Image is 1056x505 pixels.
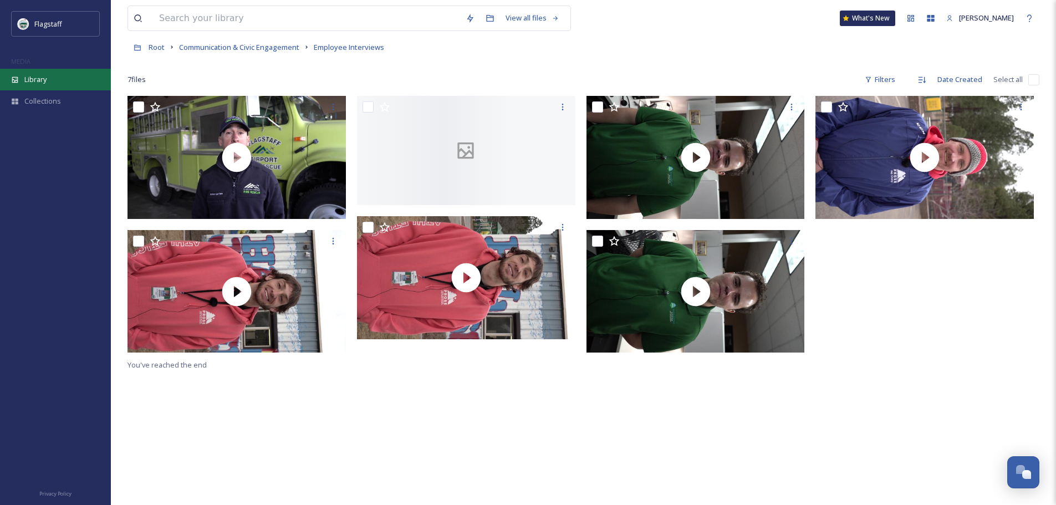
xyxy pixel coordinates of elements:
img: thumbnail [127,230,346,353]
img: thumbnail [586,230,805,353]
img: thumbnail [357,216,575,339]
a: What's New [840,11,895,26]
span: MEDIA [11,57,30,65]
a: Privacy Policy [39,486,72,499]
span: Root [149,42,165,52]
span: Privacy Policy [39,490,72,497]
a: Employee Interviews [314,40,384,54]
span: You've reached the end [127,360,207,370]
span: Communication & Civic Engagement [179,42,299,52]
input: Search your library [154,6,460,30]
img: thumbnail [815,96,1034,219]
span: Library [24,74,47,85]
a: [PERSON_NAME] [941,7,1019,29]
a: View all files [500,7,565,29]
img: thumbnail [127,96,346,219]
span: 7 file s [127,74,146,85]
span: Collections [24,96,61,106]
img: thumbnail [586,96,805,219]
span: [PERSON_NAME] [959,13,1014,23]
span: Employee Interviews [314,42,384,52]
button: Open Chat [1007,456,1039,488]
a: Root [149,40,165,54]
a: Communication & Civic Engagement [179,40,299,54]
span: Flagstaff [34,19,62,29]
div: Date Created [932,69,988,90]
span: Select all [993,74,1023,85]
div: Filters [859,69,901,90]
img: images%20%282%29.jpeg [18,18,29,29]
